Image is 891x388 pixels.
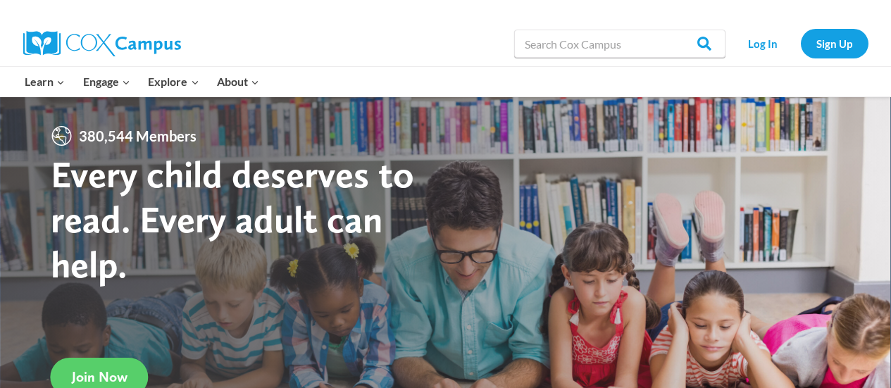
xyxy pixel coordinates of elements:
[73,125,202,147] span: 380,544 Members
[733,29,794,58] a: Log In
[51,151,414,286] strong: Every child deserves to read. Every adult can help.
[16,67,268,96] nav: Primary Navigation
[801,29,868,58] a: Sign Up
[25,73,65,91] span: Learn
[217,73,259,91] span: About
[514,30,725,58] input: Search Cox Campus
[148,73,199,91] span: Explore
[72,368,127,385] span: Join Now
[23,31,181,56] img: Cox Campus
[83,73,130,91] span: Engage
[733,29,868,58] nav: Secondary Navigation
